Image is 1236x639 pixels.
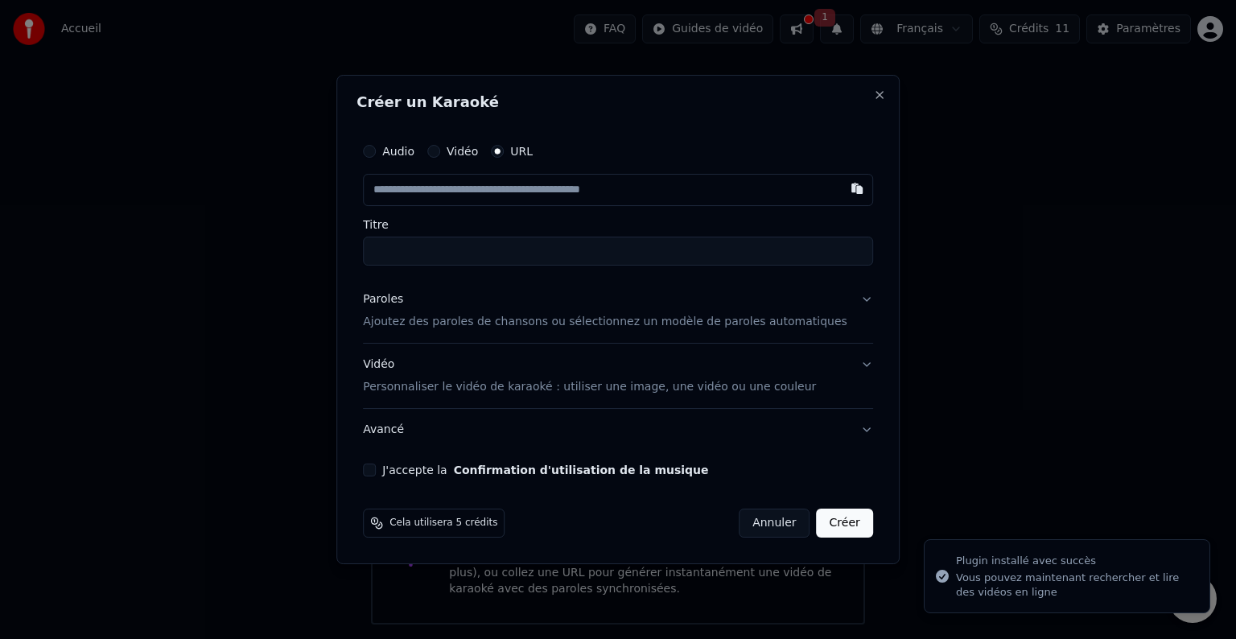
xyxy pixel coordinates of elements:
label: J'accepte la [382,464,708,476]
div: Vidéo [363,357,816,395]
h2: Créer un Karaoké [356,95,880,109]
p: Personnaliser le vidéo de karaoké : utiliser une image, une vidéo ou une couleur [363,379,816,395]
button: J'accepte la [454,464,709,476]
label: Vidéo [447,146,478,157]
label: Titre [363,219,873,230]
label: Audio [382,146,414,157]
button: Annuler [739,509,810,538]
span: Cela utilisera 5 crédits [389,517,497,530]
button: ParolesAjoutez des paroles de chansons ou sélectionnez un modèle de paroles automatiques [363,278,873,343]
p: Ajoutez des paroles de chansons ou sélectionnez un modèle de paroles automatiques [363,314,847,330]
button: Avancé [363,409,873,451]
label: URL [510,146,533,157]
button: Créer [817,509,873,538]
button: VidéoPersonnaliser le vidéo de karaoké : utiliser une image, une vidéo ou une couleur [363,344,873,408]
div: Paroles [363,291,403,307]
